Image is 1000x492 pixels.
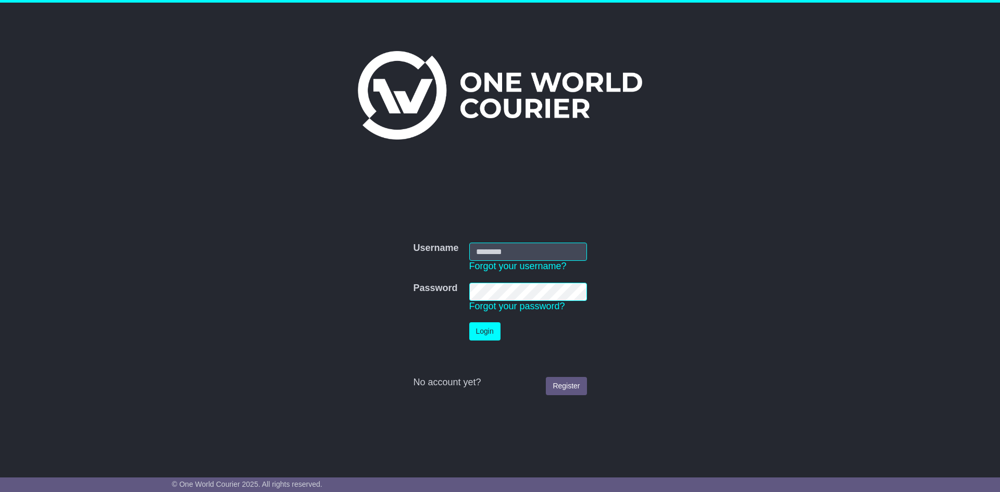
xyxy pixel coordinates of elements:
a: Forgot your password? [469,301,565,311]
button: Login [469,322,501,340]
img: One World [358,51,642,140]
span: © One World Courier 2025. All rights reserved. [172,480,322,488]
a: Forgot your username? [469,261,567,271]
label: Username [413,243,458,254]
div: No account yet? [413,377,586,388]
label: Password [413,283,457,294]
a: Register [546,377,586,395]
